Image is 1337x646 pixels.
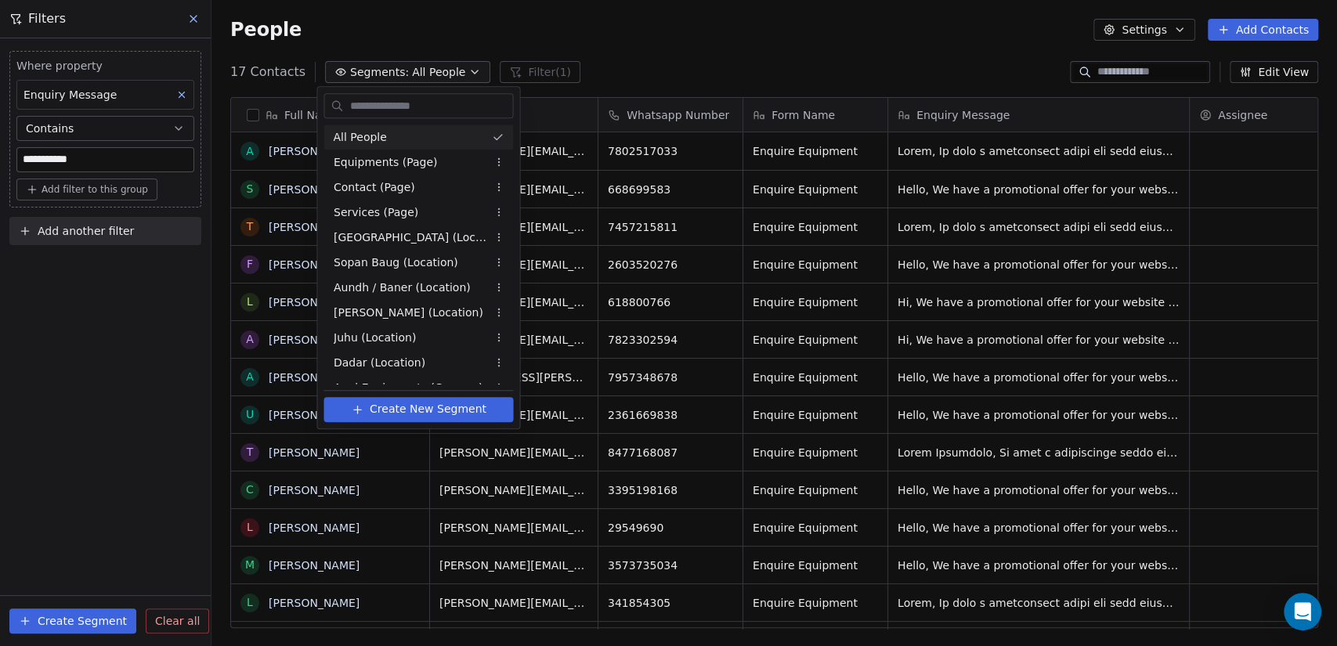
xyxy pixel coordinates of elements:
[608,445,678,460] span: 8477168087
[333,280,470,296] span: Aundh / Baner (Location)
[753,407,858,423] span: Enquire Equipment
[898,445,1180,460] span: Lorem Ipsumdolo, Si amet c adipiscinge seddo eiu temp incidid utlaboreetdolo.mag. Al eni’ad mini ...
[608,294,670,310] span: 618800766
[370,401,486,417] span: Create New Segment
[323,125,513,475] div: Suggestions
[439,595,588,611] span: [PERSON_NAME][EMAIL_ADDRESS][DOMAIN_NAME]
[898,182,1180,197] span: Hello, We have a promotional offer for your website [DOMAIN_NAME]. Transforms Any Keyword & URL I...
[333,305,482,321] span: [PERSON_NAME] (Location)
[608,332,678,348] span: 7823302594
[753,445,858,460] span: Enquire Equipment
[753,182,858,197] span: Enquire Equipment
[608,558,678,573] span: 3573735034
[898,558,1180,573] span: Hello, We have a promotional offer for your website [DOMAIN_NAME]. Brand New AI App Instantly Cre...
[753,219,858,235] span: Enquire Equipment
[608,595,670,611] span: 341854305
[333,380,482,396] span: Appi Equipments (Courses)
[333,204,417,221] span: Services (Page)
[608,219,678,235] span: 7457215811
[898,595,1180,611] span: Lorem, Ip dolo s ametconsect adipi eli sedd eiusmod temporincididu.utl. ETDO MA ALI ENIMA MINI VE...
[753,595,858,611] span: Enquire Equipment
[439,445,588,460] span: [PERSON_NAME][EMAIL_ADDRESS][PERSON_NAME][DOMAIN_NAME]
[753,482,858,498] span: Enquire Equipment
[753,294,858,310] span: Enquire Equipment
[753,520,858,536] span: Enquire Equipment
[439,520,588,536] span: [PERSON_NAME][EMAIL_ADDRESS][PERSON_NAME][DOMAIN_NAME]
[753,257,858,272] span: Enquire Equipment
[333,254,457,271] span: Sopan Baug (Location)
[753,558,858,573] span: Enquire Equipment
[608,520,663,536] span: 29549690
[898,219,1180,235] span: Lorem, Ip dolo s ametconsect adipi eli sedd eiusmod temporincididu.utl. 34+ Etdol-ma-Aliqu EN Adm...
[323,397,513,422] button: Create New Segment
[608,182,670,197] span: 668699583
[333,330,415,346] span: Juhu (Location)
[608,370,678,385] span: 7957348678
[898,407,1180,423] span: Hello, We have a promotional offer for your website [DOMAIN_NAME]. AI Affiliate Goldmine is a com...
[333,355,425,371] span: Dadar (Location)
[333,229,486,246] span: [GEOGRAPHIC_DATA] (Location)
[898,520,1180,536] span: Hello, We have a promotional offer for your website [DOMAIN_NAME]. Here’s the Breakthrough Changi...
[333,129,386,146] span: All People
[898,370,1180,385] span: Hello, We have a promotional offer for your website [DOMAIN_NAME]. What if one tool could turn an...
[753,143,858,159] span: Enquire Equipment
[608,407,678,423] span: 2361669838
[753,370,858,385] span: Enquire Equipment
[439,558,588,573] span: [PERSON_NAME][EMAIL_ADDRESS][PERSON_NAME][DOMAIN_NAME]
[898,482,1180,498] span: Hello, We have a promotional offer for your website [DOMAIN_NAME]. “60-Second Trick Turns My Phon...
[608,257,678,272] span: 2603520276
[898,332,1180,348] span: Hi, We have a promotional offer for your website [DOMAIN_NAME]. Hit " [URL][DOMAIN_NAME] " and di...
[439,482,588,498] span: [PERSON_NAME][EMAIL_ADDRESS][DOMAIN_NAME]
[753,332,858,348] span: Enquire Equipment
[608,143,678,159] span: 7802517033
[608,482,678,498] span: 3395198168
[333,154,437,171] span: Equipments (Page)
[898,143,1180,159] span: Lorem, Ip dolo s ametconsect adipi eli sedd eiusmod temporincididu.utl. Etdo mag Aliquaeni adm VE...
[898,294,1180,310] span: Hi, We have a promotional offer for your website [DOMAIN_NAME]. Tired of chasing clients manually...
[898,257,1180,272] span: Hello, We have a promotional offer for your website [DOMAIN_NAME]. Revolutionary AI Tech Turns An...
[333,179,414,196] span: Contact (Page)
